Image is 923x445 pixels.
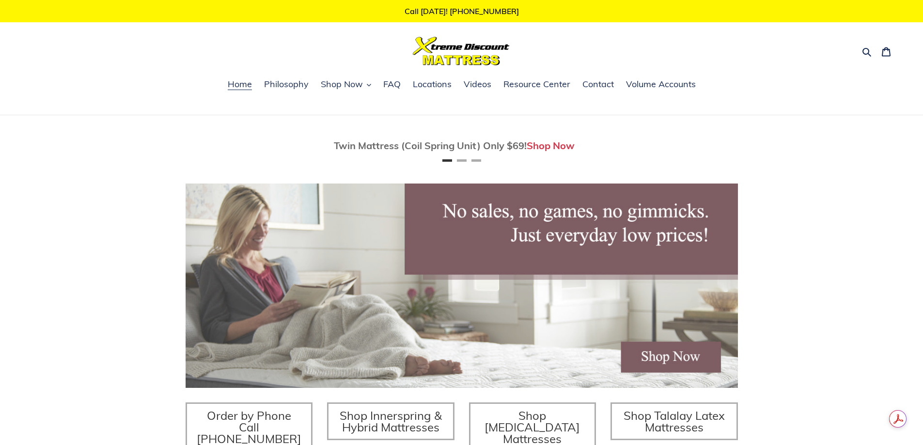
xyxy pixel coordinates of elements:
a: Shop Innerspring & Hybrid Mattresses [327,402,454,440]
button: Page 2 [457,159,467,162]
span: Twin Mattress (Coil Spring Unit) Only $69! [334,139,527,152]
a: FAQ [378,77,406,92]
a: Contact [578,77,619,92]
a: Home [223,77,257,92]
a: Resource Center [499,77,575,92]
span: Home [228,78,252,90]
a: Locations [408,77,456,92]
a: Philosophy [259,77,313,92]
span: Philosophy [264,78,309,90]
img: herobannermay2022-1652879215306_1200x.jpg [186,184,738,388]
a: Shop Now [527,139,575,152]
span: FAQ [383,78,401,90]
img: Xtreme Discount Mattress [413,37,510,65]
a: Shop Talalay Latex Mattresses [610,402,738,440]
button: Page 3 [471,159,481,162]
span: Shop Now [321,78,363,90]
span: Videos [464,78,491,90]
span: Shop Talalay Latex Mattresses [624,408,725,434]
button: Shop Now [316,77,376,92]
span: Shop Innerspring & Hybrid Mattresses [340,408,442,434]
a: Videos [459,77,496,92]
span: Volume Accounts [626,78,696,90]
span: Locations [413,78,452,90]
span: Resource Center [503,78,570,90]
button: Page 1 [442,159,452,162]
span: Contact [582,78,614,90]
a: Volume Accounts [621,77,701,92]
